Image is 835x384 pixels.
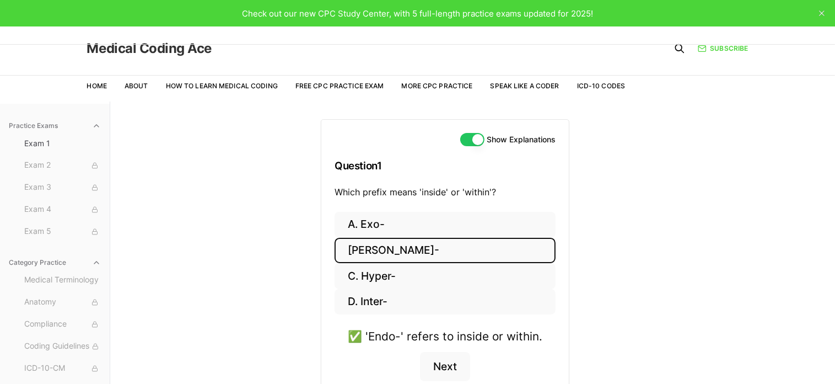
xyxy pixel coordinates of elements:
[335,150,556,182] h3: Question 1
[24,204,101,216] span: Exam 4
[24,362,101,375] span: ICD-10-CM
[20,316,105,333] button: Compliance
[335,263,556,289] button: C. Hyper-
[24,340,101,353] span: Coding Guidelines
[20,223,105,241] button: Exam 5
[24,318,101,330] span: Compliance
[335,212,556,238] button: A. Exo-
[698,44,748,54] a: Subscribe
[20,179,105,196] button: Exam 3
[335,185,556,199] p: Which prefix means 'inside' or 'within'?
[295,82,384,90] a: Free CPC Practice Exam
[166,82,278,90] a: How to Learn Medical Coding
[87,42,212,55] a: Medical Coding Ace
[335,238,556,264] button: [PERSON_NAME]-
[20,271,105,289] button: Medical Terminology
[20,135,105,152] button: Exam 1
[4,117,105,135] button: Practice Exams
[24,182,101,194] span: Exam 3
[20,360,105,377] button: ICD-10-CM
[24,226,101,238] span: Exam 5
[24,138,101,149] span: Exam 1
[242,8,593,19] span: Check out our new CPC Study Center, with 5 full-length practice exams updated for 2025!
[348,328,542,345] div: ✅ 'Endo-' refers to inside or within.
[20,338,105,355] button: Coding Guidelines
[24,159,101,172] span: Exam 2
[20,201,105,218] button: Exam 4
[420,352,470,382] button: Next
[491,82,559,90] a: Speak Like a Coder
[577,82,625,90] a: ICD-10 Codes
[4,254,105,271] button: Category Practice
[125,82,148,90] a: About
[335,289,556,315] button: D. Inter-
[813,4,831,22] button: close
[87,82,107,90] a: Home
[20,157,105,174] button: Exam 2
[24,296,101,308] span: Anatomy
[20,294,105,311] button: Anatomy
[24,274,101,286] span: Medical Terminology
[487,136,556,143] label: Show Explanations
[401,82,472,90] a: More CPC Practice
